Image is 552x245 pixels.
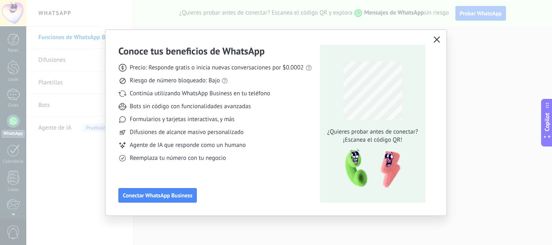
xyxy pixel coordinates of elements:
span: Agente de IA que responde como un humano [130,141,246,149]
span: ¡Escanea el código QR! [325,136,420,144]
span: Formularios y tarjetas interactivas, y más [130,115,234,124]
h3: Conoce tus beneficios de WhatsApp [118,45,265,57]
span: Copilot [543,113,551,131]
span: Riesgo de número bloqueado: Bajo [130,77,220,85]
button: Conectar WhatsApp Business [118,188,197,203]
span: ¿Quieres probar antes de conectar? [325,128,420,136]
img: qr-pic-1x.png [338,147,402,191]
span: Reemplaza tu número con tu negocio [130,154,226,162]
span: Bots sin código con funcionalidades avanzadas [130,103,251,111]
span: Continúa utilizando WhatsApp Business en tu teléfono [130,90,270,98]
span: Difusiones de alcance masivo personalizado [130,128,244,136]
span: Precio: Responde gratis o inicia nuevas conversaciones por $0.0002 [130,64,304,72]
span: Conectar WhatsApp Business [123,193,192,198]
